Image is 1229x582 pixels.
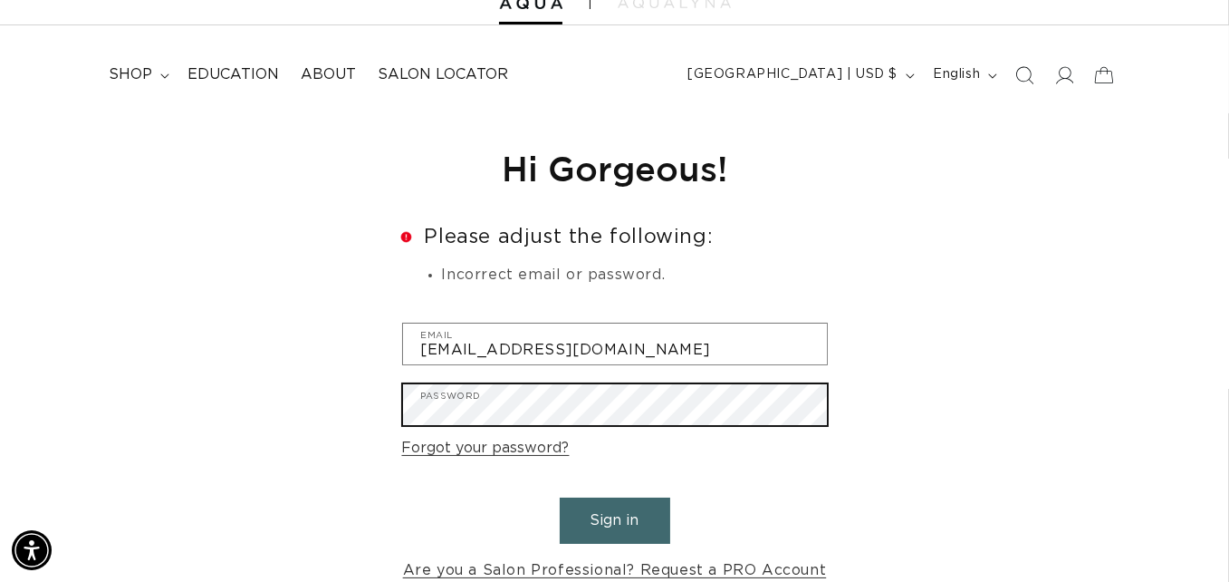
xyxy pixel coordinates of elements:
button: Sign in [560,498,670,544]
button: [GEOGRAPHIC_DATA] | USD $ [677,58,922,92]
span: Salon Locator [378,65,508,84]
a: Education [177,54,290,95]
span: shop [109,65,152,84]
span: Education [187,65,279,84]
span: English [933,65,980,84]
h1: Hi Gorgeous! [402,146,828,190]
button: English [922,58,1004,92]
iframe: Chat Widget [989,386,1229,582]
span: About [301,65,356,84]
a: Salon Locator [367,54,519,95]
a: Forgot your password? [402,435,570,461]
div: Accessibility Menu [12,530,52,570]
h2: Please adjust the following: [402,227,828,247]
summary: shop [98,54,177,95]
input: Email [403,324,827,364]
span: [GEOGRAPHIC_DATA] | USD $ [687,65,898,84]
li: Incorrect email or password. [442,264,828,287]
summary: Search [1004,55,1044,95]
a: About [290,54,367,95]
